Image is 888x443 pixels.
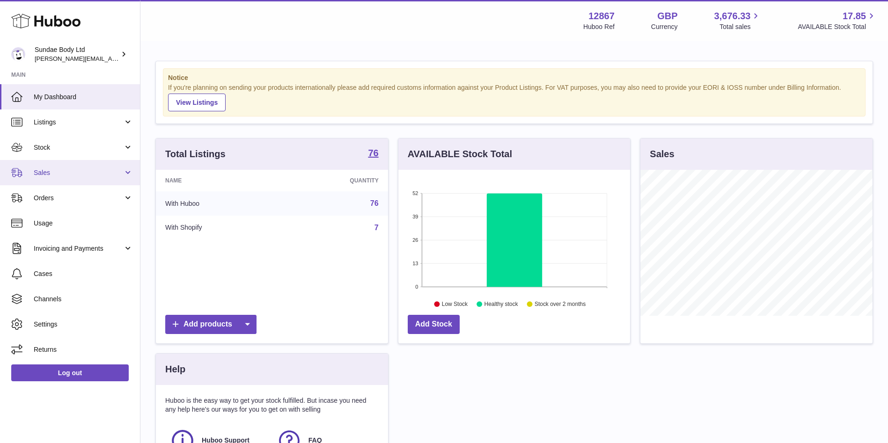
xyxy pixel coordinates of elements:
[374,224,379,232] a: 7
[165,315,257,334] a: Add products
[281,170,388,191] th: Quantity
[156,170,281,191] th: Name
[484,301,518,307] text: Healthy stock
[168,83,860,111] div: If you're planning on sending your products internationally please add required customs informati...
[165,148,226,160] h3: Total Listings
[412,237,418,243] text: 26
[583,22,615,31] div: Huboo Ref
[368,148,378,160] a: 76
[11,47,25,61] img: dianne@sundaebody.com
[34,143,123,152] span: Stock
[368,148,378,158] strong: 76
[588,10,615,22] strong: 12867
[34,244,123,253] span: Invoicing and Payments
[156,216,281,240] td: With Shopify
[34,118,123,127] span: Listings
[408,148,512,160] h3: AVAILABLE Stock Total
[651,22,678,31] div: Currency
[370,199,379,207] a: 76
[35,55,188,62] span: [PERSON_NAME][EMAIL_ADDRESS][DOMAIN_NAME]
[719,22,761,31] span: Total sales
[535,301,586,307] text: Stock over 2 months
[34,194,123,203] span: Orders
[34,219,133,228] span: Usage
[35,45,119,63] div: Sundae Body Ltd
[442,301,468,307] text: Low Stock
[412,261,418,266] text: 13
[34,269,133,278] span: Cases
[714,10,751,22] span: 3,676.33
[798,22,877,31] span: AVAILABLE Stock Total
[650,148,674,160] h3: Sales
[412,190,418,196] text: 52
[415,284,418,290] text: 0
[34,295,133,304] span: Channels
[843,10,866,22] span: 17.85
[34,168,123,177] span: Sales
[34,345,133,354] span: Returns
[156,191,281,216] td: With Huboo
[34,320,133,329] span: Settings
[412,214,418,219] text: 39
[168,94,226,111] a: View Listings
[408,315,460,334] a: Add Stock
[798,10,877,31] a: 17.85 AVAILABLE Stock Total
[34,93,133,102] span: My Dashboard
[11,364,129,381] a: Log out
[168,73,860,82] strong: Notice
[165,396,379,414] p: Huboo is the easy way to get your stock fulfilled. But incase you need any help here's our ways f...
[714,10,762,31] a: 3,676.33 Total sales
[165,363,185,376] h3: Help
[657,10,677,22] strong: GBP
